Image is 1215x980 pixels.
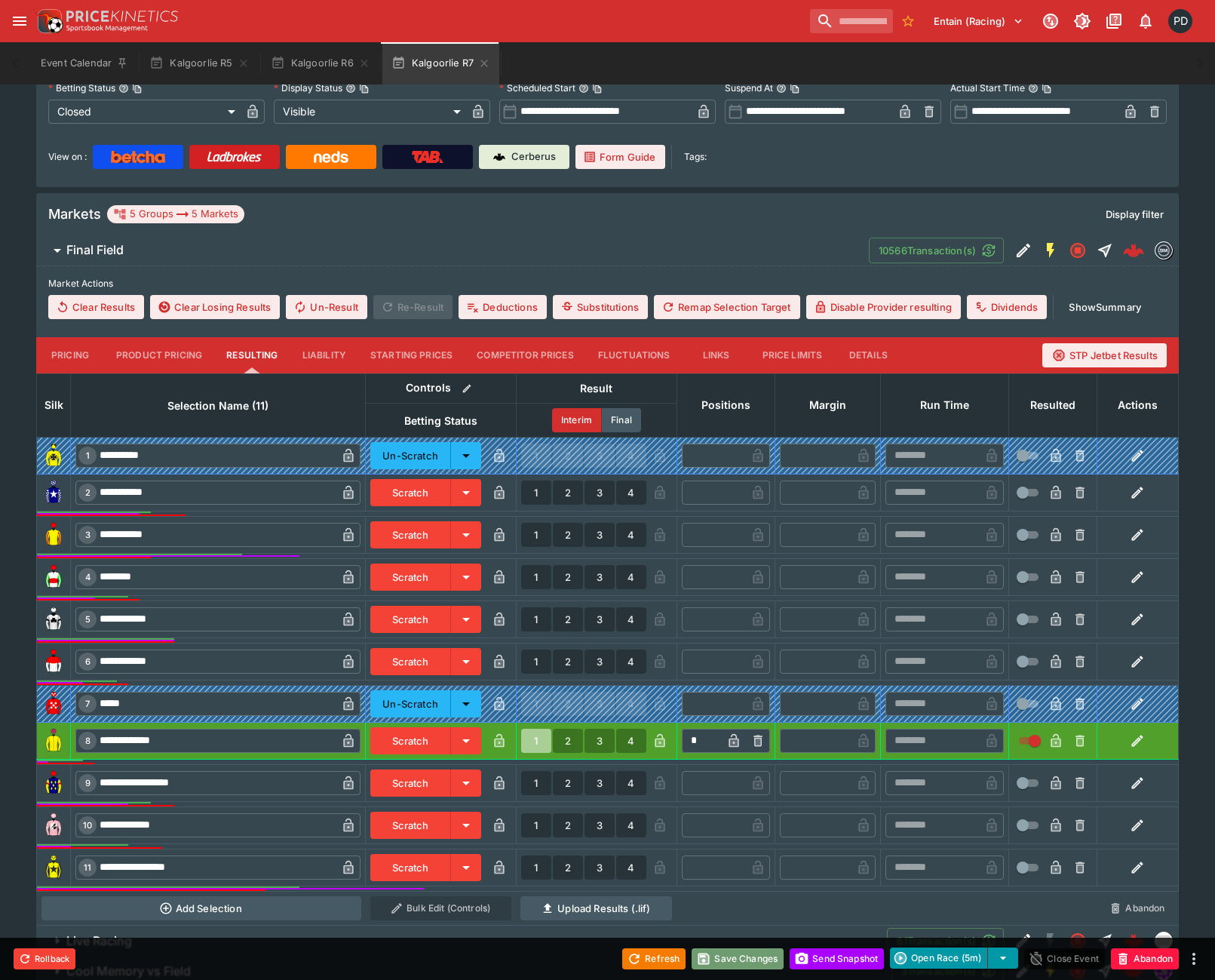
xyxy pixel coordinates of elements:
div: aa43eef5-92e5-4dfa-bcbe-b2e058ebeebe [1123,930,1144,951]
button: 1 [521,565,551,589]
button: Send Snapshot [790,948,884,969]
button: 2 [553,729,583,753]
button: Deductions [459,295,547,319]
button: 3 [584,729,615,753]
img: PriceKinetics Logo [33,6,63,36]
button: Un-Scratch [370,690,451,717]
button: Straight [1091,237,1118,264]
button: Closed [1064,237,1091,264]
img: runner 6 [41,650,66,674]
th: Run Time [880,373,1008,437]
button: Live Racing [36,926,887,956]
button: SGM Disabled [1037,927,1064,954]
button: Remap Selection Target [654,295,800,319]
img: PriceKinetics [66,11,178,22]
button: Dividends [967,295,1047,319]
button: Rollback [14,948,75,969]
button: Connected to PK [1037,8,1064,35]
img: runner 7 [41,692,66,716]
button: Details [834,337,902,373]
button: Final [602,408,641,432]
button: Liability [290,337,358,373]
button: 61Transaction(s) [887,928,1004,954]
th: Silk [37,373,71,437]
button: Toggle light/dark mode [1069,8,1096,35]
th: Margin [775,373,880,437]
h6: Final Field [66,242,124,258]
button: Documentation [1100,8,1128,35]
button: 1 [521,650,551,674]
button: 4 [616,813,646,837]
button: Betting StatusCopy To Clipboard [118,83,129,94]
button: ShowSummary [1060,295,1150,319]
label: Market Actions [48,272,1167,295]
button: Scheduled StartCopy To Clipboard [578,83,589,94]
img: Neds [314,151,348,163]
img: runner 2 [41,481,66,505]
a: 674ce688-3680-4363-a19b-64b6cb078acc [1118,235,1149,266]
div: Visible [274,100,466,124]
div: split button [890,948,1018,969]
button: 1 [521,856,551,880]
button: 4 [616,650,646,674]
button: Select Tenant [925,9,1032,33]
img: runner 3 [41,523,66,547]
button: Open Race (5m) [890,948,988,969]
a: aa43eef5-92e5-4dfa-bcbe-b2e058ebeebe [1118,926,1149,956]
span: 10 [80,820,95,831]
span: 2 [82,487,94,498]
svg: Closed [1069,932,1087,950]
button: Copy To Clipboard [359,83,370,94]
button: Display filter [1097,202,1173,226]
button: 2 [553,523,583,547]
p: Actual Start Time [950,81,1025,94]
p: Cerberus [511,149,556,164]
span: 7 [82,699,93,709]
button: 2 [553,813,583,837]
button: Pricing [36,337,104,373]
p: Suspend At [725,81,773,94]
button: 2 [553,565,583,589]
button: 2 [553,771,583,795]
button: Un-Result [286,295,367,319]
span: 1 [83,450,93,461]
img: liveracing [1155,932,1172,949]
th: Resulted [1008,373,1097,437]
button: 1 [521,813,551,837]
button: 3 [584,523,615,547]
div: Closed [48,100,241,124]
img: logo-cerberus--red.svg [1123,240,1144,261]
button: Suspend AtCopy To Clipboard [776,83,787,94]
button: Links [683,337,750,373]
button: Copy To Clipboard [592,83,603,94]
button: 3 [584,607,615,631]
button: Refresh [622,948,686,969]
button: Scratch [370,854,451,881]
img: betmakers [1155,242,1172,259]
button: Abandon [1111,948,1179,969]
button: Bulk edit [457,379,477,398]
button: Price Limits [750,337,835,373]
button: 3 [584,481,615,505]
button: Copy To Clipboard [790,83,800,94]
span: 6 [82,656,94,667]
button: Edit Detail [1010,237,1037,264]
h6: Live Racing [66,933,132,949]
button: 2 [553,650,583,674]
img: runner 10 [41,813,66,837]
button: 4 [616,771,646,795]
button: Scratch [370,606,451,633]
button: Edit Detail [1010,927,1037,954]
button: Resulting [214,337,290,373]
div: Paul Dicioccio [1168,9,1192,33]
span: Betting Status [388,412,494,430]
button: Interim [552,408,602,432]
button: Copy To Clipboard [1042,83,1052,94]
span: Selection Name (11) [151,397,285,415]
button: Scratch [370,812,451,839]
th: Actions [1097,373,1178,437]
img: Cerberus [493,151,505,163]
button: open drawer [6,8,33,35]
button: 3 [584,813,615,837]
